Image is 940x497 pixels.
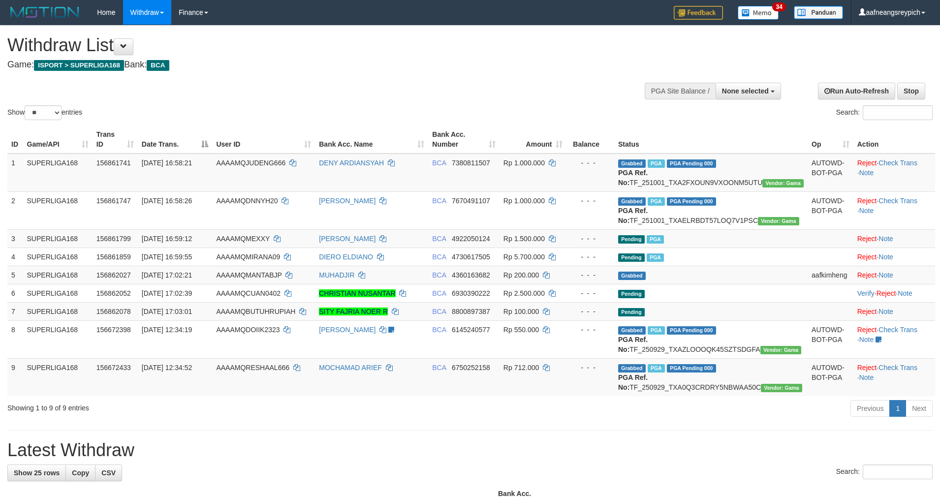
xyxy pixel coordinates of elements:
[836,465,933,479] label: Search:
[101,469,116,477] span: CSV
[878,271,893,279] a: Note
[7,125,23,154] th: ID
[7,154,23,192] td: 1
[428,125,500,154] th: Bank Acc. Number: activate to sort column ascending
[216,271,282,279] span: AAAAMQMANTABJP
[452,289,490,297] span: Copy 6930390222 to clipboard
[794,6,843,19] img: panduan.png
[452,364,490,372] span: Copy 6750252158 to clipboard
[618,169,648,186] b: PGA Ref. No:
[452,271,490,279] span: Copy 4360163682 to clipboard
[23,302,93,320] td: SUPERLIGA168
[7,105,82,120] label: Show entries
[570,270,610,280] div: - - -
[808,191,853,229] td: AUTOWD-BOT-PGA
[857,253,877,261] a: Reject
[808,320,853,358] td: AUTOWD-BOT-PGA
[859,336,874,343] a: Note
[878,253,893,261] a: Note
[859,169,874,177] a: Note
[34,60,124,71] span: ISPORT > SUPERLIGA168
[142,271,192,279] span: [DATE] 17:02:21
[315,125,428,154] th: Bank Acc. Name: activate to sort column ascending
[857,326,877,334] a: Reject
[618,272,646,280] span: Grabbed
[216,197,278,205] span: AAAAMQDNNYH20
[95,465,122,481] a: CSV
[432,235,446,243] span: BCA
[570,307,610,316] div: - - -
[618,308,645,316] span: Pending
[23,266,93,284] td: SUPERLIGA168
[7,35,617,55] h1: Withdraw List
[648,364,665,373] span: Marked by aafsoycanthlai
[93,125,138,154] th: Trans ID: activate to sort column ascending
[96,159,131,167] span: 156861741
[648,159,665,168] span: Marked by aafchhiseyha
[566,125,614,154] th: Balance
[7,248,23,266] td: 4
[216,159,285,167] span: AAAAMQJUDENG666
[319,326,376,334] a: [PERSON_NAME]
[857,289,875,297] a: Verify
[23,320,93,358] td: SUPERLIGA168
[432,289,446,297] span: BCA
[142,197,192,205] span: [DATE] 16:58:26
[503,253,545,261] span: Rp 5.700.000
[853,125,935,154] th: Action
[96,326,131,334] span: 156672398
[618,290,645,298] span: Pending
[853,191,935,229] td: · ·
[216,308,295,315] span: AAAAMQBUTUHRUPIAH
[878,308,893,315] a: Note
[23,248,93,266] td: SUPERLIGA168
[503,308,539,315] span: Rp 100.000
[857,308,877,315] a: Reject
[7,229,23,248] td: 3
[857,271,877,279] a: Reject
[853,284,935,302] td: · ·
[853,320,935,358] td: · ·
[898,289,912,297] a: Note
[7,302,23,320] td: 7
[647,235,664,244] span: Marked by aafchhiseyha
[216,253,280,261] span: AAAAMQMIRANA09
[7,60,617,70] h4: Game: Bank:
[216,326,280,334] span: AAAAMQDOIIK2323
[853,229,935,248] td: ·
[618,326,646,335] span: Grabbed
[853,154,935,192] td: · ·
[808,266,853,284] td: aafkimheng
[836,105,933,120] label: Search:
[667,197,716,206] span: PGA Pending
[142,289,192,297] span: [DATE] 17:02:39
[7,399,384,413] div: Showing 1 to 9 of 9 entries
[72,469,89,477] span: Copy
[319,364,382,372] a: MOCHAMAD ARIEF
[216,364,289,372] span: AAAAMQRESHAAL666
[618,253,645,262] span: Pending
[7,440,933,460] h1: Latest Withdraw
[319,235,376,243] a: [PERSON_NAME]
[570,196,610,206] div: - - -
[142,364,192,372] span: [DATE] 12:34:52
[857,159,877,167] a: Reject
[618,336,648,353] b: PGA Ref. No:
[570,158,610,168] div: - - -
[761,384,802,392] span: Vendor URL: https://trx31.1velocity.biz
[138,125,213,154] th: Date Trans.: activate to sort column descending
[96,308,131,315] span: 156862078
[432,159,446,167] span: BCA
[722,87,769,95] span: None selected
[319,271,354,279] a: MUHADJIR
[25,105,62,120] select: Showentries
[503,235,545,243] span: Rp 1.500.000
[7,284,23,302] td: 6
[618,235,645,244] span: Pending
[667,364,716,373] span: PGA Pending
[452,326,490,334] span: Copy 6145240577 to clipboard
[503,159,545,167] span: Rp 1.000.000
[216,289,281,297] span: AAAAMQCUAN0402
[850,400,890,417] a: Previous
[65,465,95,481] a: Copy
